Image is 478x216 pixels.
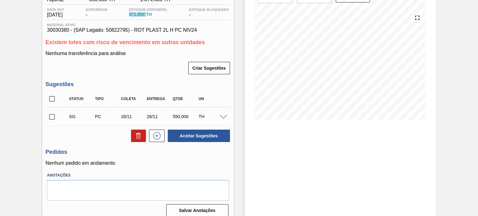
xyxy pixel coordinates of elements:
span: [DATE] [47,12,64,18]
span: Estoque Bloqueado [189,8,229,11]
span: Existem lotes com risco de vencimento em outras unidades [45,39,205,45]
span: Material ativo [47,23,229,27]
div: 550,000 [171,114,199,119]
span: Suficiência [86,8,107,11]
div: Criar Sugestões [189,61,230,75]
label: Anotações [47,171,229,180]
div: Coleta [119,97,148,101]
div: Tipo [93,97,122,101]
div: 16/11/2025 [119,114,148,119]
h3: Sugestões [45,81,230,88]
button: Criar Sugestões [188,62,230,74]
div: UN [197,97,225,101]
div: - [187,8,230,18]
div: Qtde [171,97,199,101]
div: Excluir Sugestões [128,130,146,142]
span: 871,800 TH [129,12,167,17]
span: Data out [47,8,64,11]
div: TH [197,114,225,119]
p: Nenhum pedido em andamento [45,160,230,166]
span: 30030380 - (SAP Legado: 50822795) - ROT PLAST 2L H PC NIV24 [47,27,229,33]
div: Aceitar Sugestões [165,129,231,143]
div: Pedido de Compra [93,114,122,119]
span: Estoque Disponível [129,8,167,11]
div: - [84,8,109,18]
div: Sugestão Criada [68,114,96,119]
button: Aceitar Sugestões [168,130,230,142]
div: 26/11/2025 [145,114,174,119]
div: Status [68,97,96,101]
div: Nova sugestão [146,130,165,142]
p: Nenhuma transferência para análise [45,51,230,56]
div: Entrega [145,97,174,101]
h3: Pedidos [45,149,230,155]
